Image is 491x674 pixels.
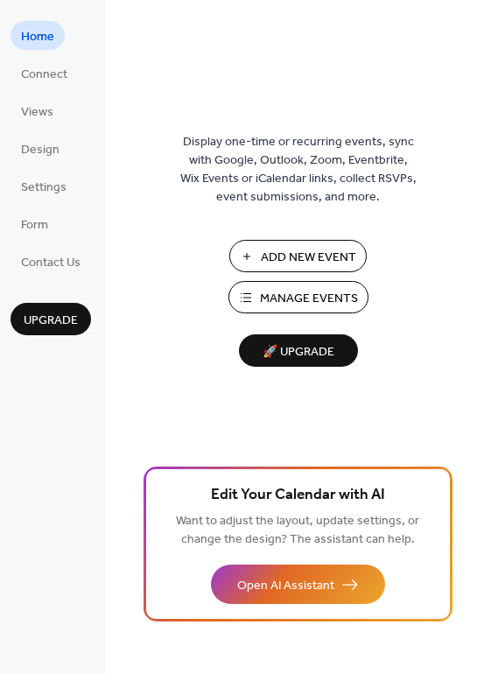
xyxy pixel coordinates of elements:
span: Form [21,216,48,235]
button: Open AI Assistant [211,565,385,604]
a: Views [11,96,64,125]
span: Contact Us [21,254,81,272]
button: 🚀 Upgrade [239,334,358,367]
span: 🚀 Upgrade [249,341,347,364]
a: Contact Us [11,247,91,276]
span: Want to adjust the layout, update settings, or change the design? The assistant can help. [176,509,419,551]
a: Form [11,209,59,238]
span: Manage Events [260,290,358,308]
span: Open AI Assistant [237,577,334,595]
span: Connect [21,66,67,84]
span: Design [21,141,60,159]
span: Settings [21,179,67,197]
span: Display one-time or recurring events, sync with Google, Outlook, Zoom, Eventbrite, Wix Events or ... [180,133,417,207]
a: Design [11,134,70,163]
a: Settings [11,172,77,200]
span: Views [21,103,53,122]
span: Home [21,28,54,46]
span: Upgrade [24,312,78,330]
button: Upgrade [11,303,91,335]
button: Manage Events [228,281,368,313]
span: Add New Event [261,249,356,267]
button: Add New Event [229,240,367,272]
a: Home [11,21,65,50]
a: Connect [11,59,78,88]
span: Edit Your Calendar with AI [211,483,385,508]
